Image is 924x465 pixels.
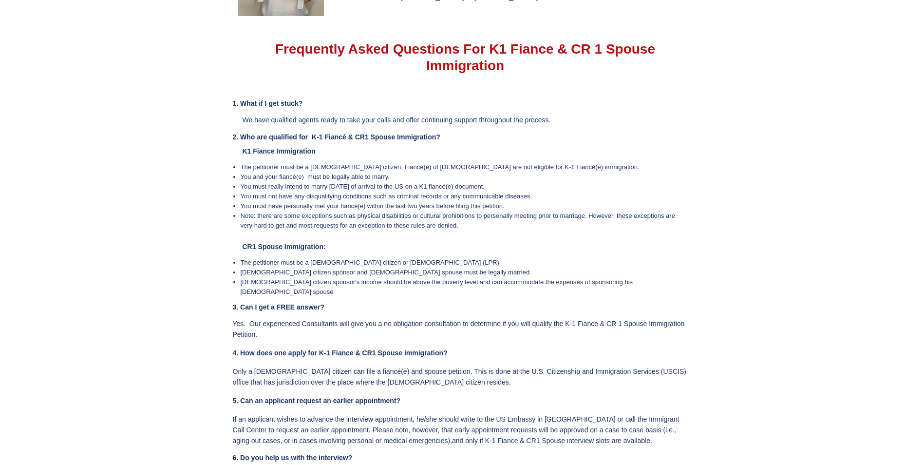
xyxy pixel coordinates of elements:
[233,99,689,108] h4: 1. What if I get stuck?
[241,173,390,180] span: You and your fiancé(e) must be legally able to marry.
[233,454,689,462] h4: 6. Do you help us with the interview?
[241,163,640,171] span: The petitioner must be a [DEMOGRAPHIC_DATA] citizen; Fiancé(e) of [DEMOGRAPHIC_DATA] are not elig...
[241,212,675,229] span: Note: there are some exceptions such as physical disabilities or cultural prohibitions to persona...
[241,269,530,276] span: [DEMOGRAPHIC_DATA] citizen sponsor and [DEMOGRAPHIC_DATA] spouse must be legally married
[233,318,689,340] p: Yes. Our experienced Consultants will give you a no obligation consultation to determine if you w...
[233,349,448,357] strong: 4. How does one apply for K-1 Fiance & CR1 Spouse immigration?
[233,414,689,446] p: If an applicant wishes to advance the interview appointment, he/she should write to the US Embass...
[275,41,655,73] span: Frequently Asked Questions For K1 Fiance & CR 1 Spouse Immigration
[241,193,532,200] span: You must not have any disqualifying conditions such as criminal records or any communicable disea...
[233,397,401,405] strong: 5. Can an applicant request an earlier appointment?
[243,147,316,155] span: K1 Fiance Immigration
[233,303,689,311] h4: 3. Can I get a FREE answer?
[243,115,689,125] p: We have qualified agents ready to take your calls and offer continuing support throughout the pro...
[233,366,689,387] p: Only a [DEMOGRAPHIC_DATA] citizen can file a fiancé(e) and spouse petition. This is done at the U...
[241,202,505,210] span: You must have personally met your fiancé(e) within the last two years before filing this petition.
[241,278,633,295] span: [DEMOGRAPHIC_DATA] citizen sponsor's income should be above the poverty level and can accommodate...
[233,133,689,141] h4: 2. Who are qualified for K-1 Fiancé & CR1 Spouse Immigration?
[241,183,485,190] span: You must really intend to marry [DATE] of arrival to the US on a K1 fiancé(e) document.
[243,243,326,251] span: CR1 Spouse Immigration:
[241,259,499,266] span: The petitioner must be a [DEMOGRAPHIC_DATA] citizen or [DEMOGRAPHIC_DATA] (LPR)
